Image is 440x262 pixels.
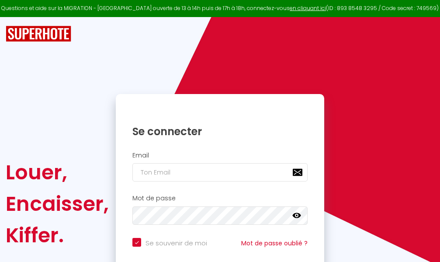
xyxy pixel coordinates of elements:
h2: Email [132,152,308,159]
div: Kiffer. [6,220,109,251]
div: Louer, [6,157,109,188]
h2: Mot de passe [132,195,308,202]
img: SuperHote logo [6,26,71,42]
a: en cliquant ici [290,4,326,12]
input: Ton Email [132,163,308,182]
div: Encaisser, [6,188,109,220]
a: Mot de passe oublié ? [241,239,308,248]
h1: Se connecter [132,125,308,138]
